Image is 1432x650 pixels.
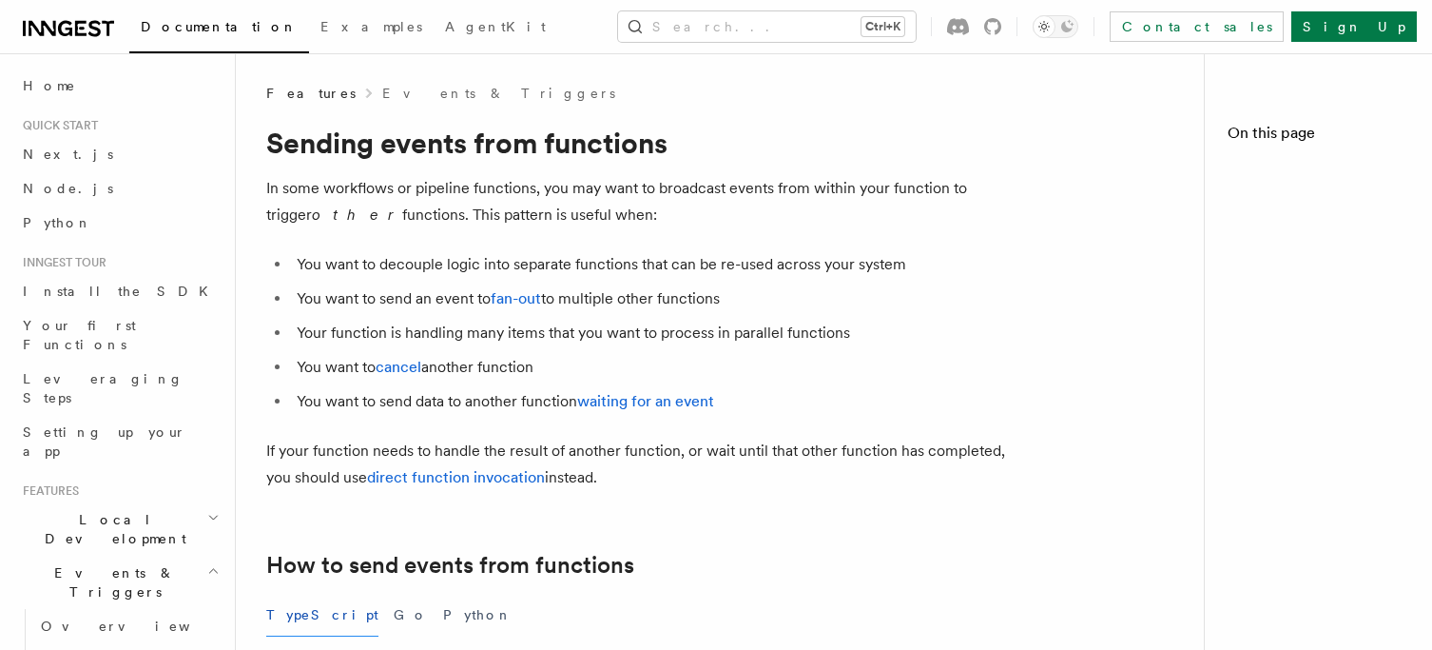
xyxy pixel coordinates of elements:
[15,171,223,206] a: Node.js
[15,206,223,240] a: Python
[1033,15,1078,38] button: Toggle dark mode
[15,69,223,103] a: Home
[1228,122,1409,152] h4: On this page
[1110,11,1284,42] a: Contact sales
[266,552,634,579] a: How to send events from functions
[445,19,546,34] span: AgentKit
[15,483,79,499] span: Features
[320,19,422,34] span: Examples
[15,563,207,601] span: Events & Triggers
[33,609,223,643] a: Overview
[434,6,557,51] a: AgentKit
[129,6,309,53] a: Documentation
[382,84,615,103] a: Events & Triggers
[376,358,421,376] a: cancel
[861,17,904,36] kbd: Ctrl+K
[291,354,1027,381] li: You want to another function
[266,438,1027,491] p: If your function needs to handle the result of another function, or wait until that other functio...
[15,255,106,270] span: Inngest tour
[291,251,1027,278] li: You want to decouple logic into separate functions that can be re-used across your system
[15,415,223,468] a: Setting up your app
[15,274,223,308] a: Install the SDK
[23,424,186,459] span: Setting up your app
[15,308,223,362] a: Your first Functions
[367,468,545,486] a: direct function invocation
[23,284,220,299] span: Install the SDK
[23,215,92,230] span: Python
[491,289,541,307] a: fan-out
[443,594,513,637] button: Python
[266,594,378,637] button: TypeScript
[15,510,207,548] span: Local Development
[291,388,1027,415] li: You want to send data to another function
[23,181,113,196] span: Node.js
[15,502,223,556] button: Local Development
[141,19,298,34] span: Documentation
[15,362,223,415] a: Leveraging Steps
[23,76,76,95] span: Home
[1291,11,1417,42] a: Sign Up
[15,556,223,609] button: Events & Triggers
[266,84,356,103] span: Features
[266,126,1027,160] h1: Sending events from functions
[23,318,136,352] span: Your first Functions
[309,6,434,51] a: Examples
[618,11,916,42] button: Search...Ctrl+K
[577,392,714,410] a: waiting for an event
[394,594,428,637] button: Go
[266,175,1027,228] p: In some workflows or pipeline functions, you may want to broadcast events from within your functi...
[312,206,402,224] em: other
[41,619,237,634] span: Overview
[23,147,113,162] span: Next.js
[15,137,223,171] a: Next.js
[291,286,1027,312] li: You want to send an event to to multiple other functions
[291,320,1027,346] li: Your function is handling many items that you want to process in parallel functions
[15,118,98,133] span: Quick start
[23,371,184,405] span: Leveraging Steps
